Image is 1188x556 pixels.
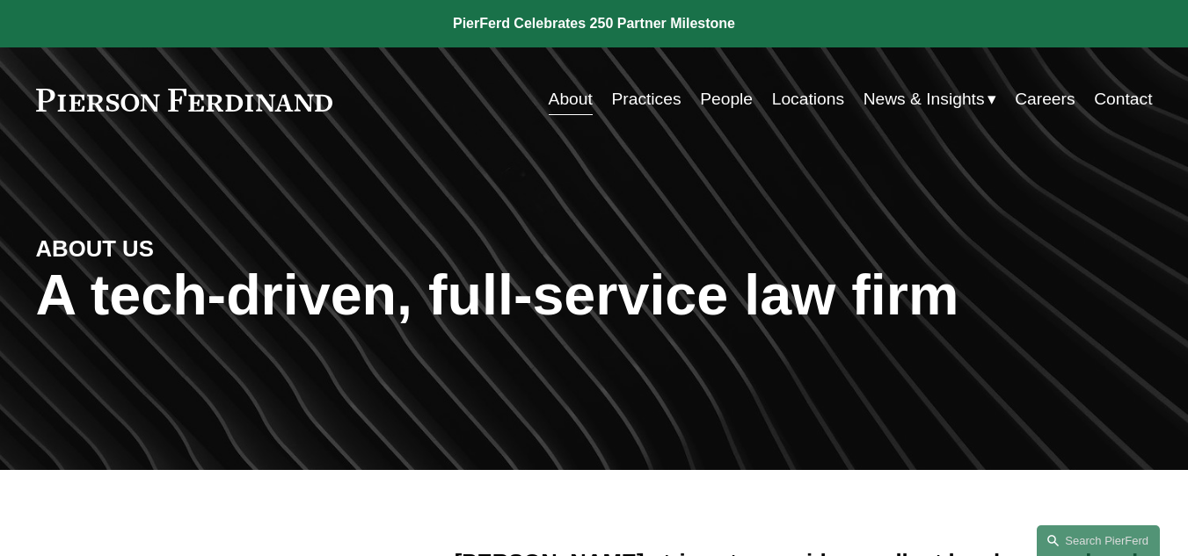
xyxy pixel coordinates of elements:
a: Search this site [1037,525,1160,556]
a: People [700,83,753,116]
a: Locations [772,83,844,116]
a: Contact [1094,83,1152,116]
a: About [549,83,593,116]
strong: ABOUT US [36,236,154,261]
a: folder dropdown [864,83,996,116]
span: News & Insights [864,84,985,115]
h1: A tech-driven, full-service law firm [36,263,1153,328]
a: Careers [1015,83,1075,116]
a: Practices [611,83,681,116]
